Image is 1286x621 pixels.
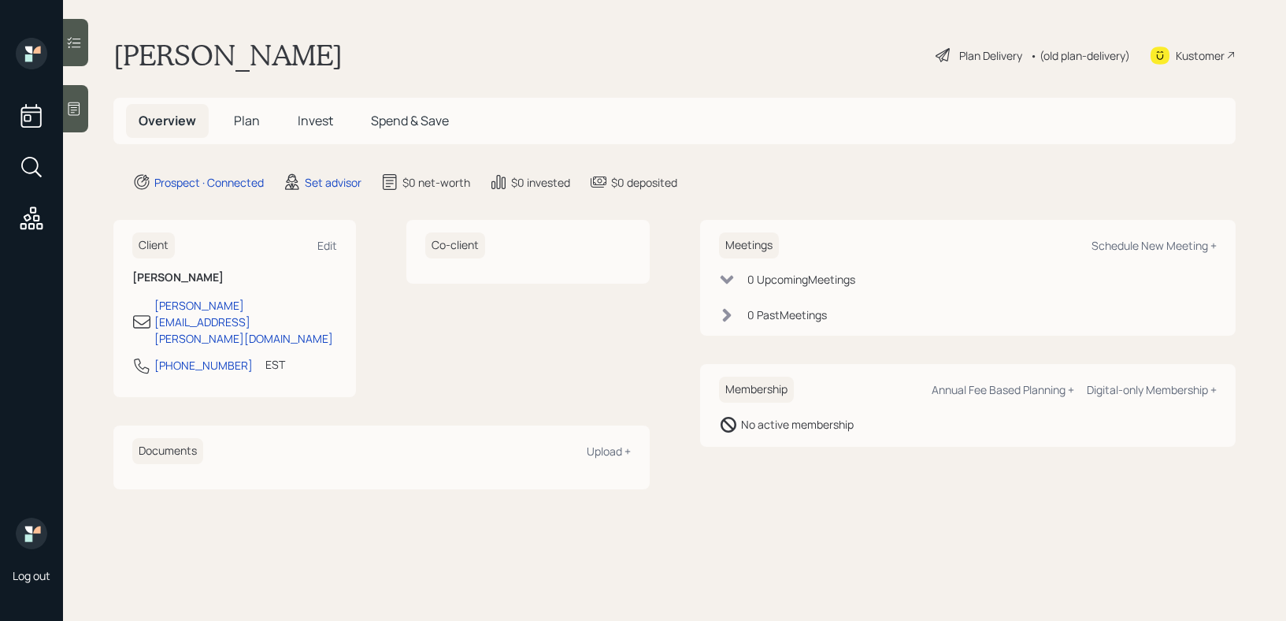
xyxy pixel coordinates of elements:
[154,297,337,347] div: [PERSON_NAME][EMAIL_ADDRESS][PERSON_NAME][DOMAIN_NAME]
[113,38,343,73] h1: [PERSON_NAME]
[371,112,449,129] span: Spend & Save
[1091,238,1217,253] div: Schedule New Meeting +
[741,416,854,433] div: No active membership
[154,357,253,374] div: [PHONE_NUMBER]
[265,356,285,373] div: EST
[132,271,337,284] h6: [PERSON_NAME]
[234,112,260,129] span: Plan
[959,47,1022,64] div: Plan Delivery
[747,307,827,323] div: 0 Past Meeting s
[16,518,47,549] img: retirable_logo.png
[587,444,631,459] div: Upload +
[132,438,203,464] h6: Documents
[719,377,794,403] h6: Membership
[747,271,855,288] div: 0 Upcoming Meeting s
[611,174,677,191] div: $0 deposited
[1030,47,1130,64] div: • (old plan-delivery)
[317,238,337,253] div: Edit
[298,112,333,129] span: Invest
[305,174,361,191] div: Set advisor
[1087,382,1217,397] div: Digital-only Membership +
[1176,47,1225,64] div: Kustomer
[932,382,1074,397] div: Annual Fee Based Planning +
[511,174,570,191] div: $0 invested
[425,232,485,258] h6: Co-client
[154,174,264,191] div: Prospect · Connected
[719,232,779,258] h6: Meetings
[13,568,50,583] div: Log out
[132,232,175,258] h6: Client
[139,112,196,129] span: Overview
[402,174,470,191] div: $0 net-worth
